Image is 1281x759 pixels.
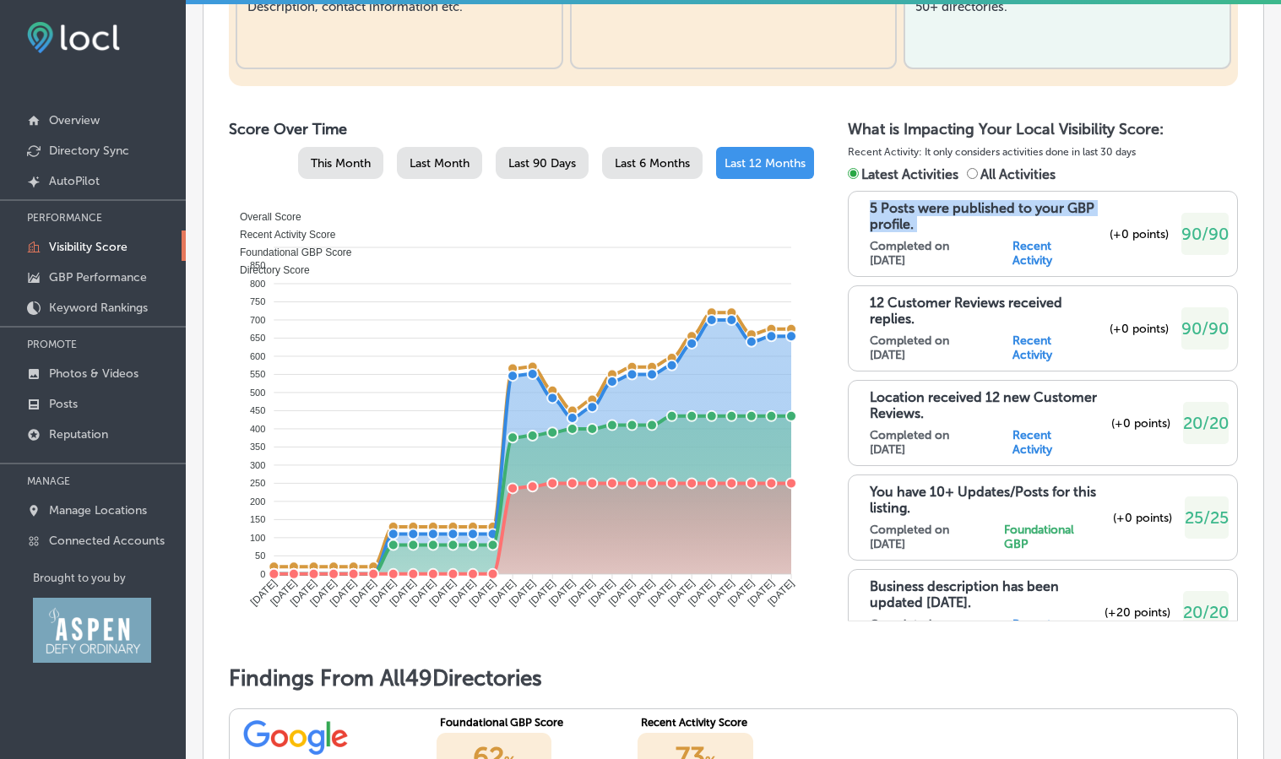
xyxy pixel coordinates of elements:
tspan: 200 [250,496,265,507]
p: Posts [49,397,78,411]
tspan: [DATE] [467,577,498,609]
div: Recent Activity Score [641,716,807,729]
label: Recent Activity [1012,239,1091,268]
p: You have 10+ Updates/Posts for this listing. [870,484,1103,516]
tspan: 100 [250,533,265,543]
span: (+0 points) [1110,322,1169,336]
p: Photos & Videos [49,366,138,381]
p: Connected Accounts [49,534,165,548]
tspan: [DATE] [626,577,657,608]
span: Latest Activities [861,166,958,182]
span: 20/20 [1183,602,1229,622]
input: All Activities [967,168,978,179]
span: 90/90 [1181,224,1229,244]
label: Recent Activity [1012,333,1091,362]
img: google.png [243,716,349,756]
p: 12 Customer Reviews received replies. [870,295,1103,327]
tspan: [DATE] [646,577,677,608]
p: Recent Activity: It only considers activities done in last 30 days [848,143,1238,161]
span: (+0 points) [1111,416,1170,431]
span: Overall Score [227,211,301,223]
span: (+20 points) [1105,605,1170,620]
tspan: [DATE] [567,577,598,608]
label: Completed on [DATE] [870,617,983,646]
p: Overview [49,113,100,127]
tspan: 800 [250,279,265,289]
tspan: [DATE] [248,577,280,609]
label: Recent Activity [1012,428,1091,457]
tspan: 600 [250,351,265,361]
tspan: 0 [260,569,265,579]
tspan: 50 [255,550,265,561]
p: Directory Sync [49,144,129,158]
tspan: 650 [250,333,265,343]
label: Recent Activity [1012,617,1091,646]
label: Completed on [DATE] [870,523,974,551]
div: Foundational GBP Score [440,716,606,729]
tspan: [DATE] [367,577,399,608]
p: Reputation [49,427,108,442]
span: All Activities [980,166,1056,182]
tspan: 150 [250,514,265,524]
label: Completed on [DATE] [870,239,983,268]
tspan: [DATE] [686,577,717,608]
span: 90/90 [1181,318,1229,339]
tspan: [DATE] [388,577,419,608]
tspan: [DATE] [407,577,438,608]
tspan: 300 [250,460,265,470]
tspan: 350 [250,442,265,452]
p: Keyword Rankings [49,301,148,315]
tspan: [DATE] [447,577,478,609]
p: 5 Posts were published to your GBP profile. [870,200,1103,232]
p: Manage Locations [49,503,147,518]
span: Last 12 Months [725,156,806,171]
h2: Score Over Time [229,120,814,138]
tspan: [DATE] [507,577,538,609]
tspan: [DATE] [765,577,796,609]
label: Foundational GBP [1004,523,1090,551]
p: Business description has been updated [DATE]. [870,578,1103,610]
input: Latest Activities [848,168,859,179]
p: Location received 12 new Customer Reviews. [870,389,1103,421]
span: This Month [311,156,371,171]
h1: Findings From All 49 Directories [229,665,1238,691]
tspan: [DATE] [308,577,339,609]
tspan: [DATE] [546,577,578,608]
tspan: 550 [250,369,265,379]
tspan: [DATE] [725,577,757,608]
span: (+0 points) [1110,227,1169,241]
tspan: [DATE] [666,577,697,608]
tspan: [DATE] [706,577,737,608]
tspan: [DATE] [586,577,617,608]
label: Completed on [DATE] [870,333,983,362]
tspan: [DATE] [606,577,638,608]
span: Last 90 Days [508,156,576,171]
span: Last Month [410,156,470,171]
img: Aspen [33,598,151,663]
tspan: [DATE] [288,577,319,609]
tspan: [DATE] [527,577,558,609]
tspan: 500 [250,388,265,398]
tspan: 400 [250,424,265,434]
span: 25/25 [1185,507,1229,528]
tspan: [DATE] [348,577,379,609]
tspan: 700 [250,315,265,325]
tspan: 750 [250,296,265,306]
tspan: [DATE] [746,577,777,608]
tspan: [DATE] [427,577,459,608]
label: Completed on [DATE] [870,428,983,457]
tspan: 450 [250,405,265,415]
tspan: [DATE] [328,577,359,609]
tspan: 850 [250,260,265,270]
p: AutoPilot [49,174,100,188]
span: (+0 points) [1113,511,1172,525]
span: Foundational GBP Score [227,247,352,258]
p: Brought to you by [33,572,186,584]
p: GBP Performance [49,270,147,285]
h2: What is Impacting Your Local Visibility Score: [848,120,1238,138]
tspan: [DATE] [268,577,299,609]
p: Visibility Score [49,240,128,254]
span: Last 6 Months [615,156,690,171]
img: fda3e92497d09a02dc62c9cd864e3231.png [27,22,120,53]
tspan: 250 [250,478,265,488]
